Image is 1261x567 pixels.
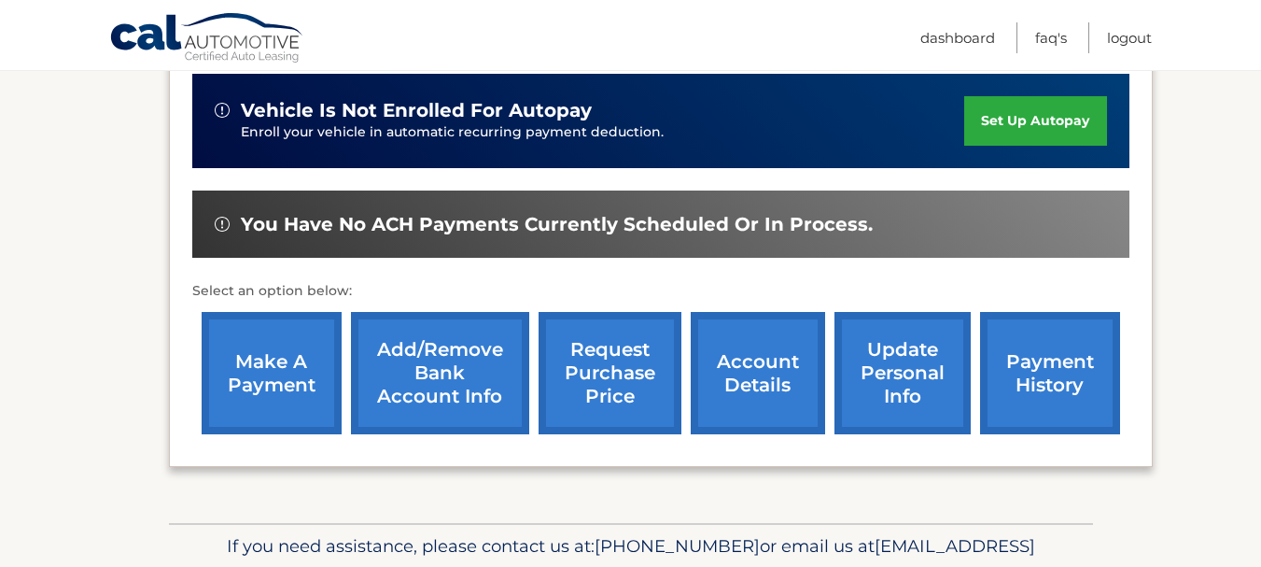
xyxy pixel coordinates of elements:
[109,12,305,66] a: Cal Automotive
[595,535,760,557] span: [PHONE_NUMBER]
[920,22,995,53] a: Dashboard
[1035,22,1067,53] a: FAQ's
[215,103,230,118] img: alert-white.svg
[192,280,1129,303] p: Select an option below:
[691,312,825,434] a: account details
[351,312,529,434] a: Add/Remove bank account info
[964,96,1106,146] a: set up autopay
[241,213,873,236] span: You have no ACH payments currently scheduled or in process.
[202,312,342,434] a: make a payment
[241,122,965,143] p: Enroll your vehicle in automatic recurring payment deduction.
[539,312,681,434] a: request purchase price
[215,217,230,232] img: alert-white.svg
[834,312,971,434] a: update personal info
[241,99,592,122] span: vehicle is not enrolled for autopay
[980,312,1120,434] a: payment history
[1107,22,1152,53] a: Logout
